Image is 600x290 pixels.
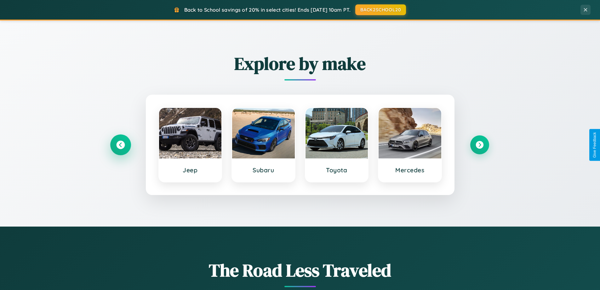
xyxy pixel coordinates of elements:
[312,166,362,174] h3: Toyota
[385,166,435,174] h3: Mercedes
[184,7,351,13] span: Back to School savings of 20% in select cities! Ends [DATE] 10am PT.
[111,51,489,76] h2: Explore by make
[355,4,406,15] button: BACK2SCHOOL20
[165,166,215,174] h3: Jeep
[592,132,597,158] div: Give Feedback
[238,166,289,174] h3: Subaru
[111,258,489,282] h1: The Road Less Traveled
